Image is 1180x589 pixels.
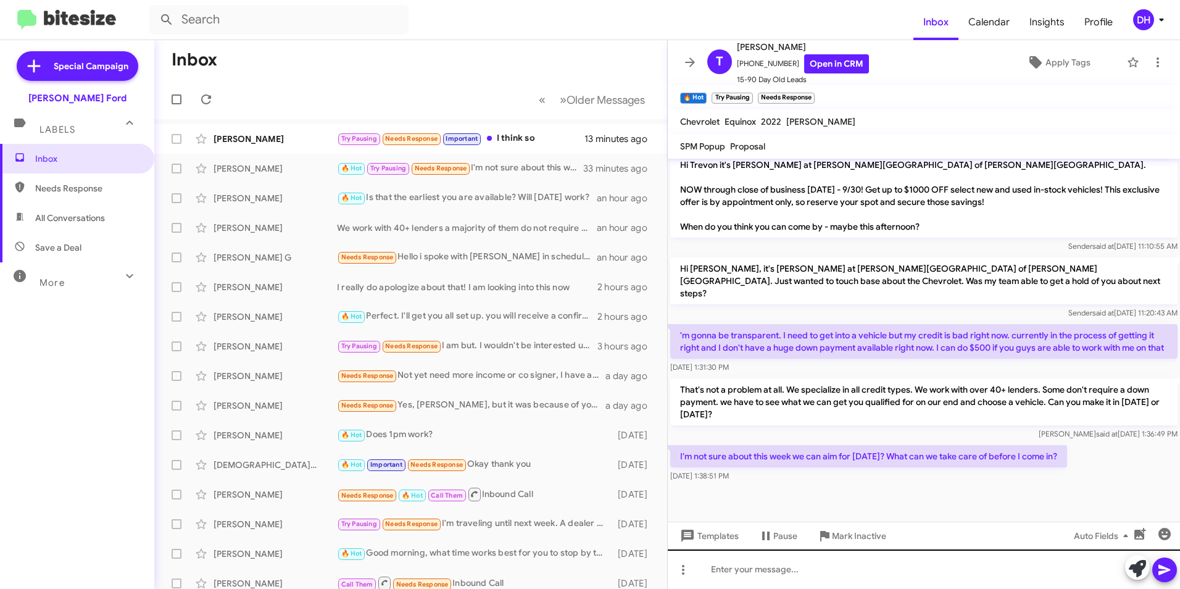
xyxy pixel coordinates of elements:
[1133,9,1154,30] div: DH
[415,164,467,172] span: Needs Response
[612,488,657,501] div: [DATE]
[341,549,362,558] span: 🔥 Hot
[670,154,1178,238] p: Hi Trevon it's [PERSON_NAME] at [PERSON_NAME][GEOGRAPHIC_DATA] of [PERSON_NAME][GEOGRAPHIC_DATA]....
[612,518,657,530] div: [DATE]
[214,311,337,323] div: [PERSON_NAME]
[670,324,1178,359] p: 'm gonna be transparent. I need to get into a vehicle but my credit is bad right now. currently i...
[612,429,657,441] div: [DATE]
[1074,4,1123,40] a: Profile
[1092,308,1114,317] span: said at
[1068,308,1178,317] span: Sender [DATE] 11:20:43 AM
[172,50,217,70] h1: Inbox
[341,253,394,261] span: Needs Response
[737,40,869,54] span: [PERSON_NAME]
[1096,429,1118,438] span: said at
[341,164,362,172] span: 🔥 Hot
[337,250,597,264] div: Hello i spoke with [PERSON_NAME] in scheduled already thanks
[341,491,394,499] span: Needs Response
[612,459,657,471] div: [DATE]
[678,525,739,547] span: Templates
[337,191,597,205] div: Is that the earliest you are available? Will [DATE] work?
[214,429,337,441] div: [PERSON_NAME]
[337,309,597,324] div: Perfect. I'll get you all set up. you will receive a confirmation text from our scheduling team s...
[337,161,583,175] div: I'm not sure about this week we can aim for [DATE]? What can we take care of before I come in?
[680,93,707,104] small: 🔥 Hot
[446,135,478,143] span: Important
[341,401,394,409] span: Needs Response
[1074,525,1133,547] span: Auto Fields
[341,372,394,380] span: Needs Response
[532,87,652,112] nav: Page navigation example
[214,251,337,264] div: [PERSON_NAME] G
[385,135,438,143] span: Needs Response
[341,194,362,202] span: 🔥 Hot
[725,116,756,127] span: Equinox
[804,54,869,73] a: Open in CRM
[612,548,657,560] div: [DATE]
[913,4,958,40] a: Inbox
[567,93,645,107] span: Older Messages
[337,487,612,502] div: Inbound Call
[668,525,749,547] button: Templates
[758,93,815,104] small: Needs Response
[214,488,337,501] div: [PERSON_NAME]
[597,251,657,264] div: an hour ago
[54,60,128,72] span: Special Campaign
[786,116,855,127] span: [PERSON_NAME]
[583,162,657,175] div: 33 minutes ago
[337,222,597,234] div: We work with 40+ lenders a majority of them do not require a down payment
[1045,51,1091,73] span: Apply Tags
[995,51,1121,73] button: Apply Tags
[39,124,75,135] span: Labels
[337,517,612,531] div: I'm traveling until next week. A dealer will be my 3rd choice. I'm going to try and sell on my ow...
[341,342,377,350] span: Try Pausing
[1039,429,1178,438] span: [PERSON_NAME] [DATE] 1:36:49 PM
[670,362,729,372] span: [DATE] 1:31:30 PM
[605,399,657,412] div: a day ago
[214,459,337,471] div: [DEMOGRAPHIC_DATA][PERSON_NAME]
[214,192,337,204] div: [PERSON_NAME]
[410,461,463,469] span: Needs Response
[341,520,377,528] span: Try Pausing
[560,92,567,107] span: »
[749,525,807,547] button: Pause
[341,312,362,320] span: 🔥 Hot
[737,54,869,73] span: [PHONE_NUMBER]
[958,4,1020,40] a: Calendar
[761,116,781,127] span: 2022
[28,92,127,104] div: [PERSON_NAME] Ford
[402,491,423,499] span: 🔥 Hot
[1123,9,1166,30] button: DH
[1020,4,1074,40] span: Insights
[716,52,723,72] span: T
[214,133,337,145] div: [PERSON_NAME]
[337,546,612,561] div: Good morning, what time works best for you to stop by to explore some options?
[17,51,138,81] a: Special Campaign
[149,5,409,35] input: Search
[531,87,553,112] button: Previous
[680,116,720,127] span: Chevrolet
[370,164,406,172] span: Try Pausing
[35,182,140,194] span: Needs Response
[337,339,597,353] div: I am but. I wouldn't be interested unless [PERSON_NAME] puts the rebate back on. It was 9500. I c...
[670,378,1178,425] p: That's not a problem at all. We specialize in all credit types. We work with over 40+ lenders. So...
[597,281,657,293] div: 2 hours ago
[35,241,81,254] span: Save a Deal
[680,141,725,152] span: SPM Popup
[337,132,584,146] div: I think so
[807,525,896,547] button: Mark Inactive
[337,281,597,293] div: I really do apologize about that! I am looking into this now
[605,370,657,382] div: a day ago
[370,461,402,469] span: Important
[1064,525,1143,547] button: Auto Fields
[597,222,657,234] div: an hour ago
[214,340,337,353] div: [PERSON_NAME]
[773,525,797,547] span: Pause
[214,548,337,560] div: [PERSON_NAME]
[214,222,337,234] div: [PERSON_NAME]
[337,428,612,442] div: Does 1pm work?
[730,141,765,152] span: Proposal
[712,93,752,104] small: Try Pausing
